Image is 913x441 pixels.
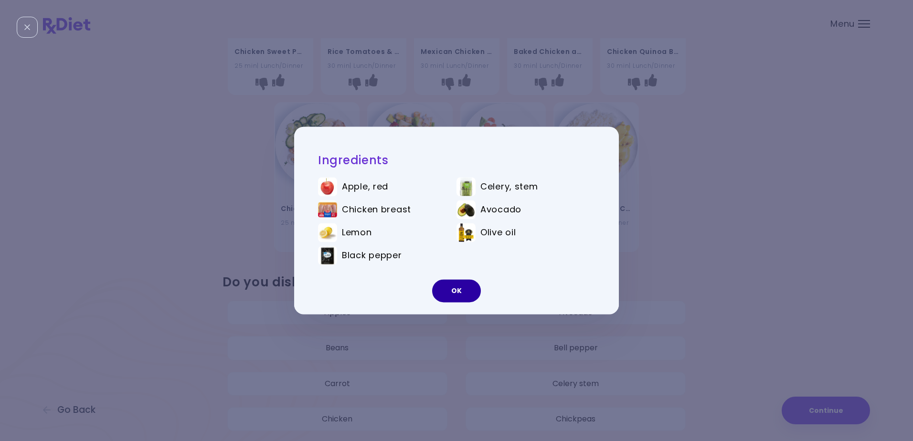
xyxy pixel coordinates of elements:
[432,280,481,303] button: OK
[17,17,38,38] div: Close
[342,251,402,261] span: Black pepper
[342,228,372,238] span: Lemon
[342,205,411,215] span: Chicken breast
[342,182,388,192] span: Apple, red
[318,153,595,168] h2: Ingredients
[480,228,516,238] span: Olive oil
[480,205,521,215] span: Avocado
[480,182,538,192] span: Celery, stem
